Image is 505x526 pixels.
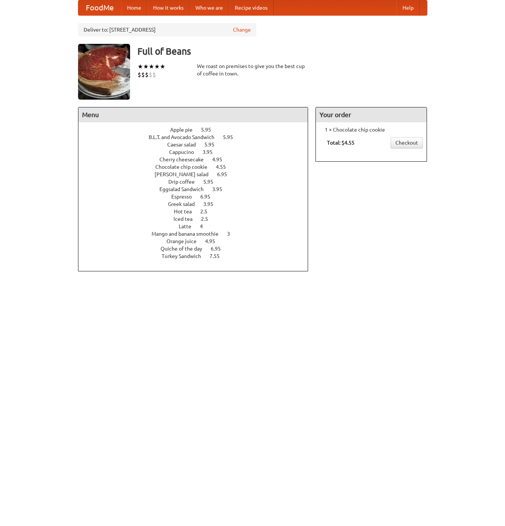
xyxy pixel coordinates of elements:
[203,201,221,207] span: 3.95
[203,149,220,155] span: 3.95
[78,23,256,36] div: Deliver to: [STREET_ADDRESS]
[201,216,216,222] span: 2.5
[171,194,199,200] span: Espresso
[168,179,227,185] a: Drip coffee 5.95
[152,231,226,237] span: Mango and banana smoothie
[391,137,423,148] a: Checkout
[137,62,143,71] li: ★
[170,127,225,133] a: Apple pie 5.95
[121,0,147,15] a: Home
[174,209,199,214] span: Hot tea
[155,164,215,170] span: Chocolate chip cookie
[161,246,210,252] span: Quiche of the day
[212,156,230,162] span: 4.95
[137,71,141,79] li: $
[204,142,222,148] span: 5.95
[159,186,236,192] a: Eggsalad Sandwich 3.95
[233,26,251,33] a: Change
[200,223,210,229] span: 4
[162,253,233,259] a: Turkey Sandwich 7.55
[200,209,215,214] span: 2.5
[167,142,228,148] a: Caesar salad 5.95
[78,107,308,122] h4: Menu
[229,0,273,15] a: Recipe videos
[161,246,234,252] a: Quiche of the day 6.95
[210,253,227,259] span: 7.55
[159,156,236,162] a: Cherry cheesecake 4.95
[217,171,234,177] span: 6.95
[78,0,121,15] a: FoodMe
[190,0,229,15] a: Who we are
[162,253,208,259] span: Turkey Sandwich
[159,186,211,192] span: Eggsalad Sandwich
[227,231,237,237] span: 3
[166,238,204,244] span: Orange juice
[154,62,160,71] li: ★
[320,126,423,133] li: 1 × Chocolate chip cookie
[147,0,190,15] a: How it works
[179,223,217,229] a: Latte 4
[167,142,203,148] span: Caesar salad
[205,238,223,244] span: 4.95
[145,71,149,79] li: $
[169,149,226,155] a: Cappucino 3.95
[171,194,224,200] a: Espresso 6.95
[152,231,244,237] a: Mango and banana smoothie 3
[137,44,427,59] h3: Full of Beans
[200,194,218,200] span: 6.95
[170,127,200,133] span: Apple pie
[149,134,222,140] span: B.L.T. and Avocado Sandwich
[316,107,427,122] h4: Your order
[216,164,233,170] span: 4.55
[169,149,201,155] span: Cappucino
[168,201,202,207] span: Greek salad
[211,246,228,252] span: 6.95
[223,134,240,140] span: 5.95
[149,134,247,140] a: B.L.T. and Avocado Sandwich 5.95
[179,223,199,229] span: Latte
[155,171,216,177] span: [PERSON_NAME] salad
[155,171,241,177] a: [PERSON_NAME] salad 6.95
[143,62,149,71] li: ★
[201,127,218,133] span: 5.95
[174,216,200,222] span: Iced tea
[168,201,227,207] a: Greek salad 3.95
[203,179,221,185] span: 5.95
[197,62,308,77] div: We roast on premises to give you the best cup of coffee in town.
[396,0,420,15] a: Help
[159,156,211,162] span: Cherry cheesecake
[160,62,165,71] li: ★
[174,209,221,214] a: Hot tea 2.5
[149,71,152,79] li: $
[166,238,229,244] a: Orange juice 4.95
[174,216,222,222] a: Iced tea 2.5
[155,164,240,170] a: Chocolate chip cookie 4.55
[149,62,154,71] li: ★
[168,179,202,185] span: Drip coffee
[152,71,156,79] li: $
[78,44,130,100] img: angular.jpg
[141,71,145,79] li: $
[212,186,230,192] span: 3.95
[327,140,355,146] b: Total: $4.55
